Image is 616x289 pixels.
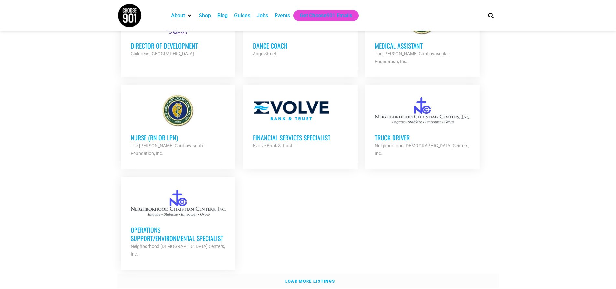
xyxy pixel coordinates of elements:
h3: Medical Assistant [375,41,470,50]
strong: AngelStreet [253,51,276,56]
h3: Operations Support/Environmental Specialist [131,226,226,242]
strong: Neighborhood [DEMOGRAPHIC_DATA] Centers, Inc. [131,244,225,257]
h3: Truck Driver [375,133,470,142]
div: Search [485,10,496,21]
strong: Children's [GEOGRAPHIC_DATA] [131,51,194,56]
strong: The [PERSON_NAME] Cardiovascular Foundation, Inc. [131,143,205,156]
a: Truck Driver Neighborhood [DEMOGRAPHIC_DATA] Centers, Inc. [365,85,480,167]
a: Events [275,12,290,19]
a: Shop [199,12,211,19]
strong: Load more listings [285,279,335,283]
a: About [171,12,185,19]
strong: Evolve Bank & Trust [253,143,292,148]
a: Nurse (RN or LPN) The [PERSON_NAME] Cardiovascular Foundation, Inc. [121,85,235,167]
a: Guides [234,12,250,19]
div: About [168,10,196,21]
h3: Dance Coach [253,41,348,50]
h3: Nurse (RN or LPN) [131,133,226,142]
h3: Director of Development [131,41,226,50]
nav: Main nav [168,10,477,21]
a: Load more listings [117,274,499,289]
h3: Financial Services Specialist [253,133,348,142]
a: Financial Services Specialist Evolve Bank & Trust [243,85,358,159]
strong: The [PERSON_NAME] Cardiovascular Foundation, Inc. [375,51,449,64]
a: Blog [217,12,228,19]
a: Operations Support/Environmental Specialist Neighborhood [DEMOGRAPHIC_DATA] Centers, Inc. [121,177,235,268]
strong: Neighborhood [DEMOGRAPHIC_DATA] Centers, Inc. [375,143,469,156]
a: Get Choose901 Emails [300,12,352,19]
a: Jobs [257,12,268,19]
